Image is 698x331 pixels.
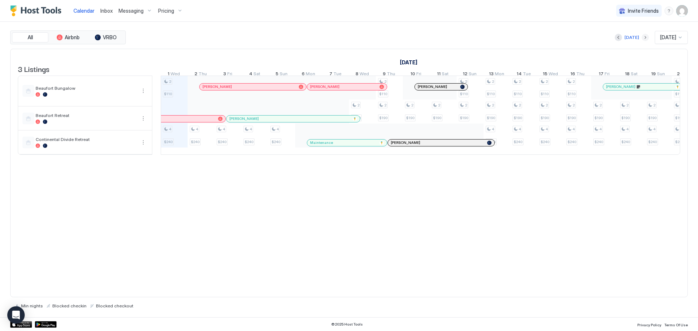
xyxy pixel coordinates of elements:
span: 2 [599,103,602,108]
span: 2 [573,79,575,84]
span: 4 [223,127,225,132]
span: 4 [519,127,521,132]
a: October 5, 2025 [274,69,289,80]
span: 1 [168,71,169,78]
div: tab-group [10,31,126,44]
span: Tue [523,71,531,78]
span: 2 [465,79,467,84]
span: Airbnb [65,34,80,41]
a: October 9, 2025 [381,69,397,80]
a: October 6, 2025 [300,69,317,80]
span: $190 [460,116,468,120]
span: $240 [218,140,226,144]
span: 4 [250,127,252,132]
div: menu [139,86,148,95]
button: More options [139,114,148,123]
span: $190 [594,116,603,120]
span: 2 [465,103,467,108]
a: October 11, 2025 [435,69,450,80]
span: Sat [253,71,260,78]
span: Blocked checkout [96,303,133,308]
span: 2 [653,103,655,108]
a: October 20, 2025 [675,69,695,80]
span: Maintenance [310,140,333,145]
span: $190 [487,116,495,120]
div: [DATE] [625,34,639,41]
span: $240 [164,140,173,144]
span: 11 [437,71,441,78]
a: October 18, 2025 [623,69,639,80]
span: 2 [546,103,548,108]
span: Invite Friends [628,8,659,14]
span: Pricing [158,8,174,14]
button: More options [139,86,148,95]
div: Google Play Store [35,321,57,328]
a: October 1, 2025 [398,57,419,68]
a: October 19, 2025 [649,69,667,80]
span: [PERSON_NAME] [202,84,232,89]
button: More options [139,138,148,147]
span: Sun [657,71,665,78]
span: Mon [495,71,504,78]
a: Calendar [73,7,95,15]
span: Mon [306,71,315,78]
span: 5 [276,71,278,78]
span: Sun [469,71,477,78]
span: Tue [333,71,341,78]
span: 4 [492,127,494,132]
span: [PERSON_NAME] [229,116,259,121]
span: $190 [648,116,657,120]
span: $240 [245,140,253,144]
a: October 7, 2025 [328,69,343,80]
a: Privacy Policy [637,320,661,328]
span: 2 [626,103,629,108]
span: [DATE] [660,34,676,41]
span: 8 [356,71,358,78]
span: 4 [599,127,602,132]
div: Open Intercom Messenger [7,306,25,324]
span: 20 [677,71,683,78]
a: October 14, 2025 [515,69,533,80]
span: $240 [594,140,603,144]
span: Inbox [100,8,113,14]
span: Continental Divide Retreat [36,137,136,142]
span: 4 [573,127,575,132]
span: 2 [492,79,494,84]
div: App Store [10,321,32,328]
a: October 13, 2025 [487,69,506,80]
span: $110 [541,92,549,96]
a: October 1, 2025 [166,69,182,80]
span: $240 [272,140,280,144]
span: $190 [433,116,441,120]
span: 4 [249,71,252,78]
span: 12 [463,71,468,78]
a: October 16, 2025 [569,69,586,80]
span: $190 [541,116,549,120]
span: $240 [541,140,549,144]
button: Next month [642,34,649,41]
span: 2 [573,103,575,108]
a: Inbox [100,7,113,15]
span: 4 [653,127,655,132]
span: $110 [164,92,172,96]
button: All [12,32,48,43]
span: 15 [543,71,547,78]
span: $240 [514,140,522,144]
span: 2 [357,103,360,108]
span: Sun [280,71,288,78]
span: Messaging [119,8,144,14]
span: Fri [416,71,421,78]
span: 19 [651,71,656,78]
a: October 8, 2025 [354,69,371,80]
span: Beaufort Bungalow [36,85,136,91]
span: $110 [567,92,575,96]
span: Min nights [21,303,43,308]
span: VRBO [103,34,117,41]
span: [PERSON_NAME] [310,84,340,89]
div: menu [139,114,148,123]
span: Sat [631,71,638,78]
span: 17 [599,71,603,78]
span: All [28,34,33,41]
span: 4 [196,127,198,132]
div: menu [139,138,148,147]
